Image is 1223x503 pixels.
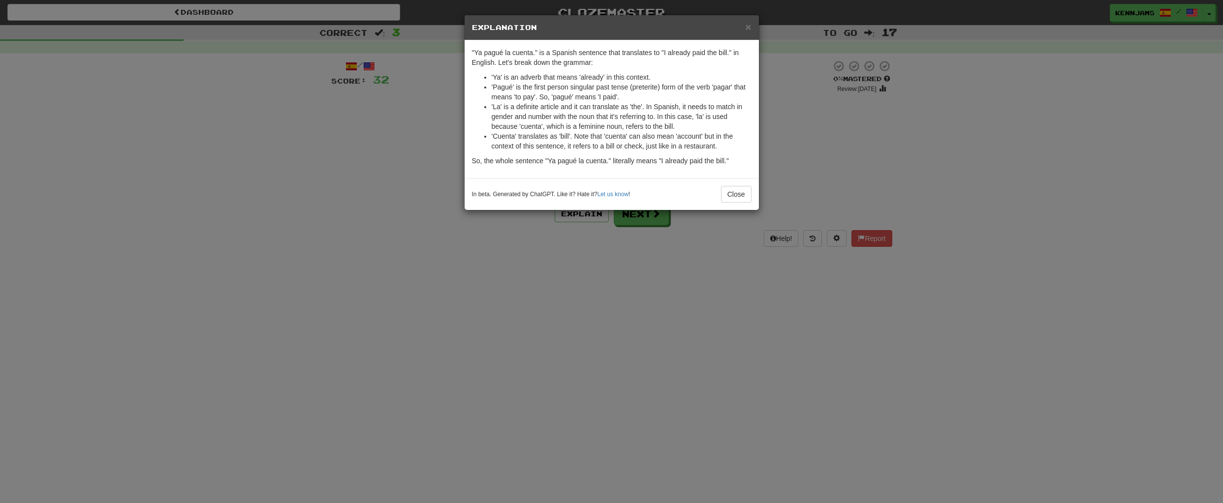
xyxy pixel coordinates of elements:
[492,131,752,151] li: 'Cuenta' translates as 'bill'. Note that 'cuenta' can also mean 'account' but in the context of t...
[472,23,752,32] h5: Explanation
[745,21,751,32] span: ×
[492,102,752,131] li: 'La' is a definite article and it can translate as 'the'. In Spanish, it needs to match in gender...
[745,22,751,32] button: Close
[721,186,752,203] button: Close
[472,190,630,199] small: In beta. Generated by ChatGPT. Like it? Hate it? !
[472,156,752,166] p: So, the whole sentence "Ya pagué la cuenta." literally means "I already paid the bill."
[492,72,752,82] li: 'Ya' is an adverb that means 'already' in this context.
[597,191,628,198] a: Let us know
[492,82,752,102] li: 'Pagué' is the first person singular past tense (preterite) form of the verb 'pagar' that means '...
[472,48,752,67] p: "Ya pagué la cuenta." is a Spanish sentence that translates to "I already paid the bill." in Engl...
